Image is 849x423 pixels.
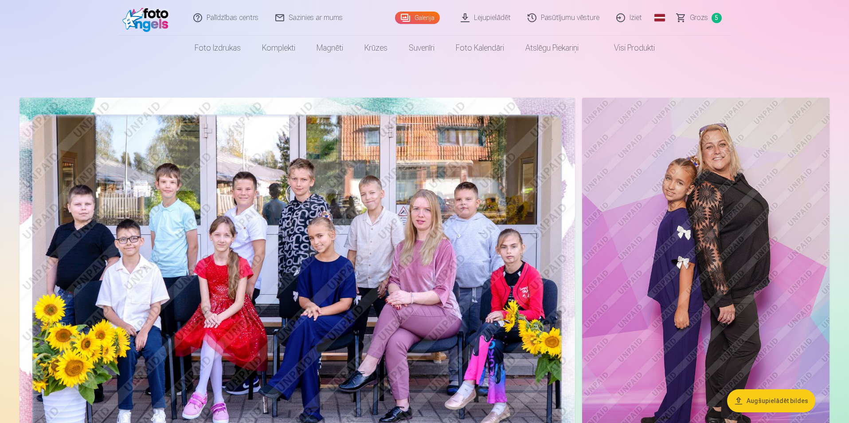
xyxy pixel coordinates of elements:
[306,36,354,60] a: Magnēti
[395,12,440,24] a: Galerija
[122,4,173,32] img: /fa1
[354,36,398,60] a: Krūzes
[251,36,306,60] a: Komplekti
[712,13,722,23] span: 5
[589,36,665,60] a: Visi produkti
[398,36,445,60] a: Suvenīri
[727,389,815,412] button: Augšupielādēt bildes
[515,36,589,60] a: Atslēgu piekariņi
[445,36,515,60] a: Foto kalendāri
[690,12,708,23] span: Grozs
[184,36,251,60] a: Foto izdrukas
